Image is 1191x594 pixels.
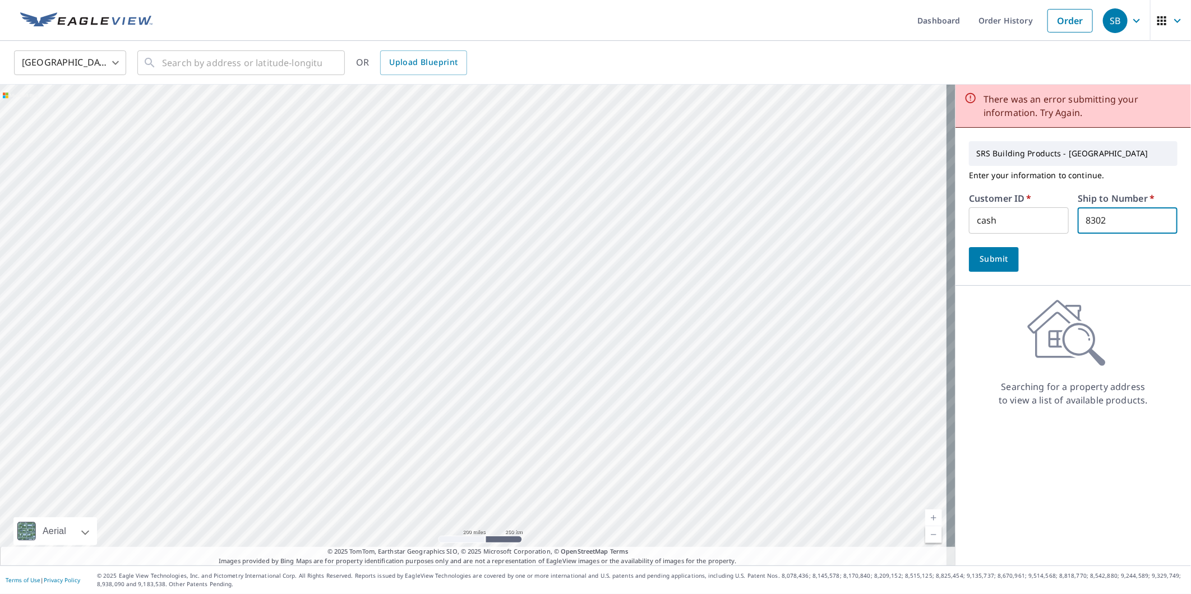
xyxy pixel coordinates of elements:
p: SRS Building Products - [GEOGRAPHIC_DATA] [972,144,1175,163]
a: OpenStreetMap [561,547,608,555]
label: Customer ID [969,194,1032,203]
a: Terms of Use [6,576,40,584]
p: There was an error submitting your information. Try Again. [984,92,1182,119]
a: Current Level 5, Zoom In [925,509,942,526]
img: EV Logo [20,12,153,29]
label: Ship to Number [1078,194,1155,203]
p: Searching for a property address to view a list of available products. [998,380,1148,407]
a: Current Level 5, Zoom Out [925,526,942,543]
p: Enter your information to continue. [969,166,1178,185]
p: © 2025 Eagle View Technologies, Inc. and Pictometry International Corp. All Rights Reserved. Repo... [97,572,1185,588]
button: Submit [969,247,1019,272]
a: Terms [610,547,629,555]
p: | [6,577,80,583]
input: Search by address or latitude-longitude [162,47,322,78]
span: Submit [978,252,1010,266]
div: Aerial [39,517,70,545]
span: © 2025 TomTom, Earthstar Geographics SIO, © 2025 Microsoft Corporation, © [327,547,629,556]
a: Order [1047,9,1093,33]
div: SB [1103,8,1128,33]
div: OR [356,50,467,75]
a: Upload Blueprint [380,50,467,75]
span: Upload Blueprint [389,55,458,69]
div: [GEOGRAPHIC_DATA] [14,47,126,78]
div: Aerial [13,517,97,545]
a: Privacy Policy [44,576,80,584]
